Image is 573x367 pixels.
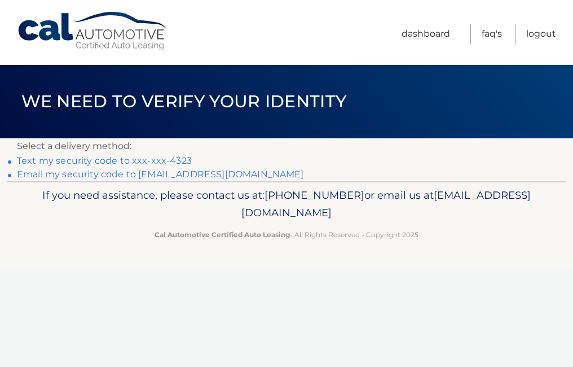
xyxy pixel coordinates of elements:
[482,24,502,44] a: FAQ's
[17,169,304,180] a: Email my security code to [EMAIL_ADDRESS][DOMAIN_NAME]
[17,138,556,154] p: Select a delivery method:
[24,186,549,222] p: If you need assistance, please contact us at: or email us at
[155,230,290,239] strong: Cal Automotive Certified Auto Leasing
[402,24,450,44] a: Dashboard
[21,91,347,112] span: We need to verify your identity
[265,189,364,202] span: [PHONE_NUMBER]
[17,155,192,166] a: Text my security code to xxx-xxx-4323
[17,11,169,51] a: Cal Automotive
[526,24,556,44] a: Logout
[24,229,549,241] p: - All Rights Reserved - Copyright 2025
